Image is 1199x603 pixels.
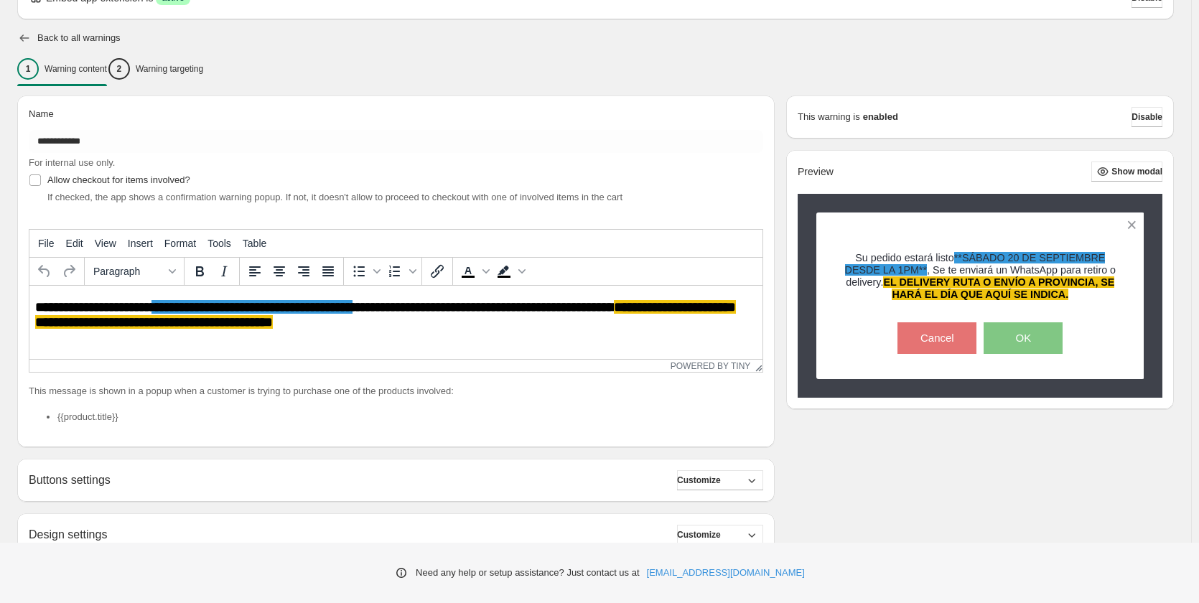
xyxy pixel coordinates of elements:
[677,525,763,545] button: Customize
[243,238,266,249] span: Table
[47,192,622,202] span: If checked, the app shows a confirmation warning popup. If not, it doesn't allow to proceed to ch...
[57,259,81,284] button: Redo
[883,276,1114,300] span: EL DELIVERY RUTA O ENVÍO A PROVINCIA, SE HARÁ EL DÍA QUE AQUÍ SE INDICA.
[347,259,383,284] div: Bullet list
[29,286,762,359] iframe: Rich Text Area
[17,54,107,84] button: 1Warning content
[267,259,291,284] button: Align center
[863,110,898,124] strong: enabled
[45,63,107,75] p: Warning content
[187,259,212,284] button: Bold
[32,259,57,284] button: Undo
[108,54,203,84] button: 2Warning targeting
[677,529,721,541] span: Customize
[1111,166,1162,177] span: Show modal
[383,259,419,284] div: Numbered list
[47,174,190,185] span: Allow checkout for items involved?
[1091,162,1162,182] button: Show modal
[1132,107,1162,127] button: Disable
[93,266,164,277] span: Paragraph
[29,473,111,487] h2: Buttons settings
[17,58,39,80] div: 1
[29,384,763,398] p: This message is shown in a popup when a customer is trying to purchase one of the products involved:
[984,322,1063,354] button: OK
[677,470,763,490] button: Customize
[316,259,340,284] button: Justify
[243,259,267,284] button: Align left
[798,166,834,178] h2: Preview
[108,58,130,80] div: 2
[88,259,181,284] button: Formats
[212,259,236,284] button: Italic
[128,238,153,249] span: Insert
[29,528,107,541] h2: Design settings
[29,157,115,168] span: For internal use only.
[207,238,231,249] span: Tools
[897,322,976,354] button: Cancel
[136,63,203,75] p: Warning targeting
[66,238,83,249] span: Edit
[677,475,721,486] span: Customize
[37,32,121,44] h2: Back to all warnings
[164,238,196,249] span: Format
[456,259,492,284] div: Text color
[492,259,528,284] div: Background color
[425,259,449,284] button: Insert/edit link
[95,238,116,249] span: View
[57,410,763,424] li: {{product.title}}
[798,110,860,124] p: This warning is
[841,252,1119,301] h3: Su pedido estará listo , Se te enviará un WhatsApp para retiro o delivery.
[38,238,55,249] span: File
[291,259,316,284] button: Align right
[671,361,751,371] a: Powered by Tiny
[845,252,1106,276] span: **SÁBADO 20 DE SEPTIEMBRE DESDE LA 1PM**
[750,360,762,372] div: Resize
[29,108,54,119] span: Name
[647,566,805,580] a: [EMAIL_ADDRESS][DOMAIN_NAME]
[1132,111,1162,123] span: Disable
